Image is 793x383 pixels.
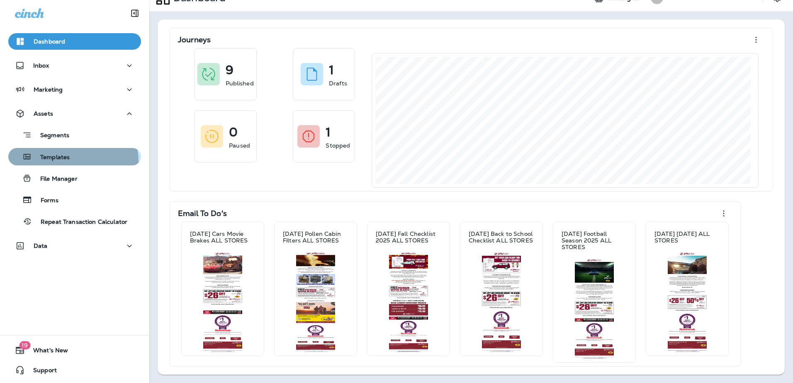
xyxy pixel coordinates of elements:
[282,252,349,352] img: 45cd9b67-1bc2-48c0-9c01-5d3cc7d141bc.jpg
[178,209,227,218] p: Email To Do's
[8,238,141,254] button: Data
[34,38,65,45] p: Dashboard
[32,132,69,140] p: Segments
[8,57,141,74] button: Inbox
[562,230,627,250] p: [DATE] Football Season 2025 ALL STORES
[229,128,238,136] p: 0
[8,191,141,208] button: Forms
[229,141,250,150] p: Paused
[8,342,141,359] button: 19What's New
[32,197,58,205] p: Forms
[34,86,63,93] p: Marketing
[654,230,720,244] p: [DATE] [DATE] ALL STORES
[8,126,141,144] button: Segments
[19,341,30,349] span: 19
[561,259,628,359] img: 986bdd0a-d86c-4734-9ff3-f19804d81379.jpg
[32,218,127,226] p: Repeat Transaction Calculator
[375,252,442,352] img: 0c540b53-1212-4e7f-ae30-ceea6bc0e12d.jpg
[178,36,211,44] p: Journeys
[326,141,350,150] p: Stopped
[8,148,141,165] button: Templates
[190,230,255,244] p: [DATE] Cars Movie Brakes ALL STORES
[33,62,49,69] p: Inbox
[8,170,141,187] button: File Manager
[190,252,256,352] img: 6c26e29c-38b6-49f6-9381-1004e3986c79.jpg
[8,213,141,230] button: Repeat Transaction Calculator
[8,105,141,122] button: Assets
[34,110,53,117] p: Assets
[32,154,70,162] p: Templates
[123,5,146,22] button: Collapse Sidebar
[34,242,48,249] p: Data
[226,79,254,87] p: Published
[32,175,78,183] p: File Manager
[329,66,334,74] p: 1
[8,33,141,50] button: Dashboard
[8,81,141,98] button: Marketing
[468,252,535,352] img: 41bd7329-a9f5-4d70-bdf6-0960bd2260f9.jpg
[376,230,441,244] p: [DATE] Fall Checklist 2025 ALL STORES
[25,347,68,357] span: What's New
[25,367,57,377] span: Support
[469,230,534,244] p: [DATE] Back to School Checklist ALL STORES
[329,79,347,87] p: Drafts
[654,252,720,352] img: 9ca467fc-7aa4-4027-83de-4c3132a49e54.jpg
[283,230,348,244] p: [DATE] Pollen Cabin Filters ALL STORES
[226,66,234,74] p: 9
[8,362,141,378] button: Support
[326,128,331,136] p: 1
